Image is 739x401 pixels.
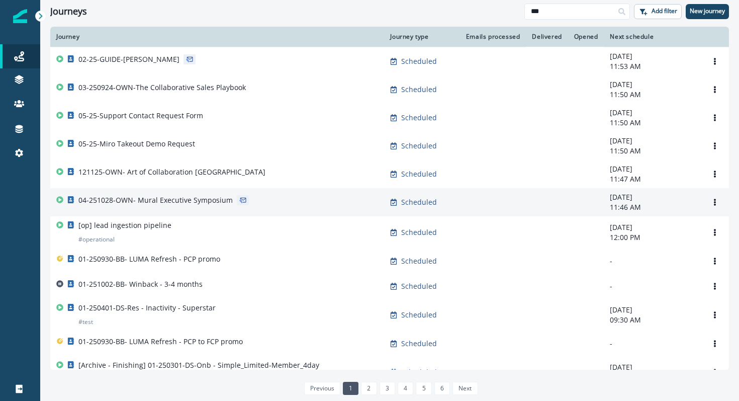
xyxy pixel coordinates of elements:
[610,164,695,174] p: [DATE]
[78,83,246,93] p: 03-250924-OWN-The Collaborative Sales Playbook
[50,274,729,299] a: 01-251002-BB- Winback - 3-4 monthsScheduled--Options
[401,367,437,377] p: Scheduled
[610,232,695,243] p: 12:00 PM
[50,299,729,331] a: 01-250401-DS-Res - Inactivity - Superstar#testScheduled-[DATE]09:30 AMOptions
[610,362,695,372] p: [DATE]
[610,174,695,184] p: 11:47 AM
[610,108,695,118] p: [DATE]
[398,382,413,395] a: Page 4
[610,281,695,291] p: -
[50,47,729,75] a: 02-25-GUIDE-[PERSON_NAME]Scheduled-[DATE]11:53 AMOptions
[78,139,195,149] p: 05-25-Miro Takeout Demo Request
[686,4,729,19] button: New journey
[401,197,437,207] p: Scheduled
[13,9,27,23] img: Inflection
[401,310,437,320] p: Scheduled
[707,195,723,210] button: Options
[50,160,729,188] a: 121125-OWN- Art of Collaboration [GEOGRAPHIC_DATA]Scheduled-[DATE]11:47 AMOptions
[401,339,437,349] p: Scheduled
[416,382,431,395] a: Page 5
[610,90,695,100] p: 11:50 AM
[610,136,695,146] p: [DATE]
[707,138,723,153] button: Options
[50,104,729,132] a: 05-25-Support Contact Request FormScheduled-[DATE]11:50 AMOptions
[610,222,695,232] p: [DATE]
[401,141,437,151] p: Scheduled
[707,365,723,380] button: Options
[50,188,729,216] a: 04-251028-OWN- Mural Executive SymposiumScheduled-[DATE]11:46 AMOptions
[452,382,478,395] a: Next page
[401,85,437,95] p: Scheduled
[610,146,695,156] p: 11:50 AM
[401,256,437,266] p: Scheduled
[707,307,723,323] button: Options
[50,132,729,160] a: 05-25-Miro Takeout Demo RequestScheduled-[DATE]11:50 AMOptions
[707,54,723,69] button: Options
[610,51,695,61] p: [DATE]
[707,279,723,294] button: Options
[78,303,216,313] p: 01-250401-DS-Res - Inactivity - Superstar
[302,382,478,395] ul: Pagination
[401,56,437,66] p: Scheduled
[401,113,437,123] p: Scheduled
[50,331,729,356] a: 01-250930-BB- LUMA Refresh - PCP to FCP promoScheduled--Options
[610,118,695,128] p: 11:50 AM
[610,33,695,41] div: Next schedule
[361,382,377,395] a: Page 2
[78,360,319,370] p: [Archive - Finishing] 01-250301-DS-Onb - Simple_Limited-Member_4day
[50,6,87,17] h1: Journeys
[532,33,562,41] div: Delivered
[50,216,729,249] a: [op] lead ingestion pipeline#operationalScheduled-[DATE]12:00 PMOptions
[50,249,729,274] a: 01-250930-BB- LUMA Refresh - PCP promoScheduled--Options
[610,305,695,315] p: [DATE]
[78,195,233,205] p: 04-251028-OWN- Mural Executive Symposium
[401,281,437,291] p: Scheduled
[50,356,729,388] a: [Archive - Finishing] 01-250301-DS-Onb - Simple_Limited-Member_4day#send#OnboardingScheduled-[DAT...
[343,382,358,395] a: Page 1 is your current page
[707,254,723,269] button: Options
[78,111,203,121] p: 05-25-Support Contact Request Form
[610,61,695,71] p: 11:53 AM
[707,82,723,97] button: Options
[50,75,729,104] a: 03-250924-OWN-The Collaborative Sales PlaybookScheduled-[DATE]11:50 AMOptions
[707,336,723,351] button: Options
[610,79,695,90] p: [DATE]
[652,8,677,15] p: Add filter
[78,220,171,230] p: [op] lead ingestion pipeline
[56,33,378,41] div: Journey
[390,33,451,41] div: Journey type
[401,169,437,179] p: Scheduled
[78,234,115,245] p: # operational
[78,337,243,347] p: 01-250930-BB- LUMA Refresh - PCP to FCP promo
[690,8,725,15] p: New journey
[610,256,695,266] p: -
[78,54,179,64] p: 02-25-GUIDE-[PERSON_NAME]
[610,339,695,349] p: -
[634,4,682,19] button: Add filter
[707,167,723,182] button: Options
[434,382,450,395] a: Page 6
[78,167,265,177] p: 121125-OWN- Art of Collaboration [GEOGRAPHIC_DATA]
[380,382,395,395] a: Page 3
[707,110,723,125] button: Options
[610,192,695,202] p: [DATE]
[707,225,723,240] button: Options
[401,227,437,237] p: Scheduled
[78,317,93,327] p: # test
[574,33,598,41] div: Opened
[464,33,520,41] div: Emails processed
[78,279,203,289] p: 01-251002-BB- Winback - 3-4 months
[610,202,695,212] p: 11:46 AM
[610,315,695,325] p: 09:30 AM
[78,254,220,264] p: 01-250930-BB- LUMA Refresh - PCP promo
